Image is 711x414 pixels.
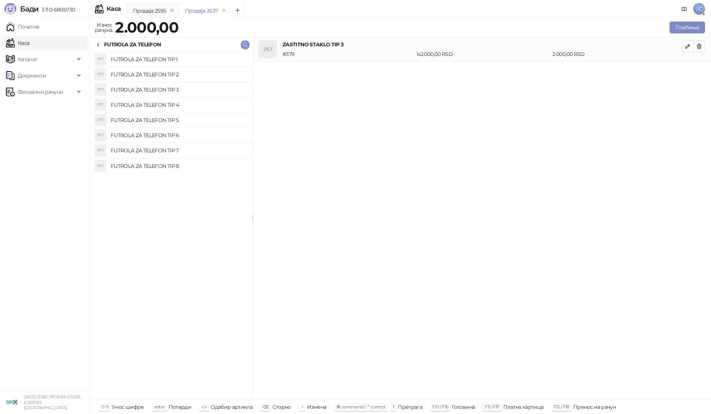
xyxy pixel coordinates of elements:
[185,7,218,15] div: Продаја 2637
[111,129,247,141] h4: FUTROLA ZA TELEFON TIP 6
[259,40,277,58] div: ZST
[201,404,207,410] span: ↑/↓
[18,52,38,67] span: Каталог
[94,160,106,172] div: FTT
[551,50,683,58] div: 2.000,00 RSD
[693,3,705,15] span: UĆ
[101,404,108,410] span: 0-9
[154,404,165,410] span: enter
[24,394,81,410] small: UROS CEBIC PR SIRIX STORE & SERVIS [GEOGRAPHIC_DATA]
[18,85,63,99] span: Фискални рачуни
[107,6,121,12] div: Каса
[167,7,177,14] button: remove
[219,7,229,14] button: remove
[111,114,247,126] h4: FUTROLA ZA TELEFON TIP 5
[432,404,448,410] span: F10 / F16
[573,402,616,412] div: Пренос на рачун
[94,53,106,65] div: FTT
[554,404,570,410] span: F12 / F18
[485,404,499,410] span: F11 / F17
[6,19,39,34] a: Почетна
[94,114,106,126] div: FTT
[93,20,114,35] div: Износ рачуна
[94,129,106,141] div: FTT
[670,21,705,33] button: Плаћање
[111,84,247,96] h4: FUTROLA ZA TELEFON TIP 3
[111,53,247,65] h4: FUTROLA ZA TELEFON TIP 1
[94,84,106,96] div: FTT
[39,6,75,13] span: 3.11.0-b80b730
[104,40,161,49] div: FUTROLA ZA TELEFON
[111,160,247,172] h4: FUTROLA ZA TELEFON TIP 8
[89,52,253,400] div: grid
[6,395,21,410] img: 64x64-companyLogo-cb9a1907-c9b0-4601-bb5e-5084e694c383.png
[336,404,385,410] span: ⌘ command / ⌃ control
[398,402,422,412] div: Претрага
[111,99,247,111] h4: FUTROLA ZA TELEFON TIP 4
[415,50,551,58] div: 1 x 2.000,00 RSD
[230,3,245,18] button: Add tab
[301,404,303,410] span: +
[273,402,291,412] div: Сторно
[211,402,253,412] div: Одабир артикла
[94,145,106,156] div: FTT
[393,404,394,410] span: f
[18,68,46,83] span: Документи
[115,18,178,36] strong: 2.000,00
[111,69,247,80] h4: FUTROLA ZA TELEFON TIP 2
[20,4,39,13] span: Бади
[133,7,166,15] div: Продаја 2595
[281,50,415,58] div: # 379
[6,36,29,50] a: Каса
[168,402,191,412] div: Потврди
[503,402,544,412] div: Платна картица
[307,402,326,412] div: Измена
[112,402,144,412] div: Унос шифре
[263,404,268,410] span: ⌫
[4,3,16,15] img: Logo
[94,99,106,111] div: FTT
[94,69,106,80] div: FTT
[452,402,475,412] div: Готовина
[283,40,682,49] h4: ZASTITNO STAKLO TIP 3
[111,145,247,156] h4: FUTROLA ZA TELEFON TIP 7
[678,3,690,15] a: Документација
